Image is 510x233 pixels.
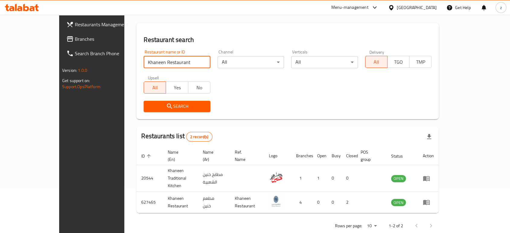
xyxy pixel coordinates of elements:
div: Menu-management [331,4,368,11]
td: 2 [341,192,355,213]
button: Search [144,101,210,112]
td: 4 [291,192,312,213]
span: Restaurants Management [75,21,139,28]
div: Rows per page: [365,222,379,231]
span: Name (En) [168,148,191,163]
td: 20544 [136,165,163,192]
td: 627465 [136,192,163,213]
a: Support.OpsPlatform [62,83,100,91]
img: Khaneen Restaurant [269,193,284,209]
button: All [365,56,387,68]
span: POS group [360,148,379,163]
th: Open [312,147,327,165]
span: TGO [390,58,407,66]
button: All [144,81,166,94]
button: TMP [409,56,432,68]
th: Action [418,147,439,165]
th: Closed [341,147,355,165]
a: Branches [62,32,144,46]
button: Yes [166,81,188,94]
td: 0 [327,165,341,192]
td: مطابخ خنين الشعبية [198,165,230,192]
div: Menu [423,199,434,206]
div: [GEOGRAPHIC_DATA] [397,4,437,11]
span: OPEN [391,175,406,182]
th: Busy [327,147,341,165]
span: All [368,58,385,66]
th: Branches [291,147,312,165]
td: 1 [312,165,327,192]
div: Export file [422,129,436,144]
span: OPEN [391,199,406,206]
span: TMP [412,58,429,66]
td: 0 [341,165,355,192]
td: 0 [312,192,327,213]
span: Search Branch Phone [75,50,139,57]
span: ID [141,152,153,160]
span: 1.0.0 [78,66,87,74]
td: مطعم خنين [198,192,230,213]
button: TGO [387,56,410,68]
div: Menu [423,175,434,182]
div: All [218,56,284,68]
span: Get support on: [62,77,90,85]
span: 2 record(s) [186,134,212,140]
label: Upsell [148,75,159,80]
span: Search [148,103,205,110]
p: 1-2 of 2 [389,222,403,230]
th: Logo [264,147,291,165]
a: Search Branch Phone [62,46,144,61]
span: Version: [62,66,77,74]
span: Ref. Name [235,148,257,163]
table: enhanced table [136,147,439,213]
span: All [146,83,164,92]
p: Rows per page: [335,222,362,230]
h2: Restaurant search [144,35,432,44]
span: z [500,4,502,11]
h2: Restaurants list [141,132,212,142]
div: All [291,56,358,68]
span: Name (Ar) [203,148,223,163]
label: Delivery [369,50,384,54]
td: 0 [327,192,341,213]
span: Yes [168,83,186,92]
td: Khaneen Restaurant [230,192,264,213]
a: Restaurants Management [62,17,144,32]
td: Khaneen Traditional Kitchen [163,165,198,192]
img: Khaneen Traditional Kitchen [269,170,284,185]
td: 1 [291,165,312,192]
span: Branches [75,35,139,43]
span: No [191,83,208,92]
input: Search for restaurant name or ID.. [144,56,210,68]
td: Khaneen Restaurant [163,192,198,213]
span: Status [391,152,411,160]
button: No [188,81,210,94]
